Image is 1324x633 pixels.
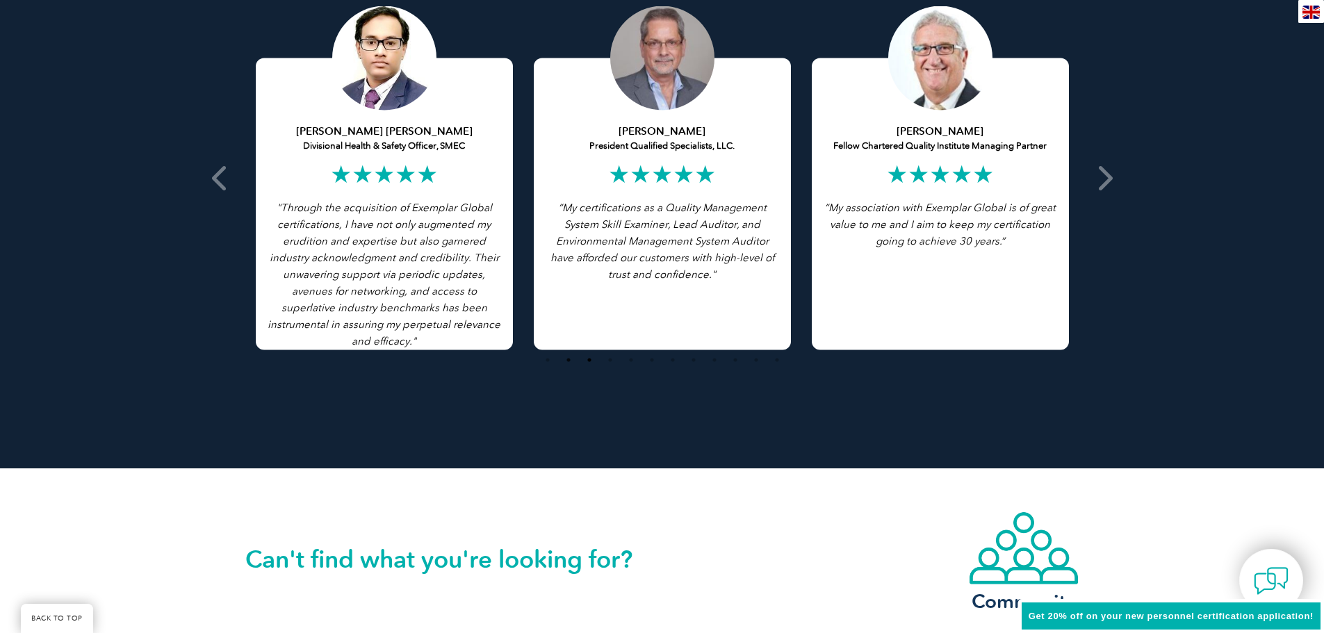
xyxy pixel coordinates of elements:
span: Get 20% off on your new personnel certification application! [1029,611,1314,621]
button: 11 of 4 [749,353,763,367]
h5: Divisional Health & Safety Officer, SMEC [266,124,502,153]
img: en [1302,6,1320,19]
i: "Through the acquisition of Exemplar Global certifications, I have not only augmented my eruditio... [268,202,500,347]
button: 5 of 4 [624,353,638,367]
strong: [PERSON_NAME] [PERSON_NAME] [296,125,473,138]
button: 7 of 4 [666,353,680,367]
button: 2 of 4 [562,353,575,367]
button: 4 of 4 [603,353,617,367]
h2: ★★★★★ [544,163,780,186]
a: BACK TO TOP [21,604,93,633]
button: 3 of 4 [582,353,596,367]
button: 8 of 4 [687,353,701,367]
i: “My certifications as a Quality Management System Skill Examiner, Lead Auditor, and Environmental... [550,202,774,281]
strong: [PERSON_NAME] [897,125,983,138]
button: 12 of 4 [770,353,784,367]
h2: Can't find what you're looking for? [245,548,662,570]
h3: Community [968,593,1079,610]
strong: [PERSON_NAME] [619,125,705,138]
h5: President Qualified Specialists, LLC. [544,124,780,153]
a: Community [968,511,1079,610]
button: 9 of 4 [708,353,721,367]
span: “My association with Exemplar Global is of great value to me and I aim to keep my certification g... [824,202,1056,247]
button: 10 of 4 [728,353,742,367]
button: 6 of 4 [645,353,659,367]
img: icon-community.webp [968,511,1079,586]
h2: ★★★★★ [822,163,1059,186]
img: contact-chat.png [1254,564,1289,598]
h5: Fellow Chartered Quality Institute Managing Partner [822,124,1059,153]
button: 1 of 4 [541,353,555,367]
h2: ★★★★★ [266,163,502,186]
